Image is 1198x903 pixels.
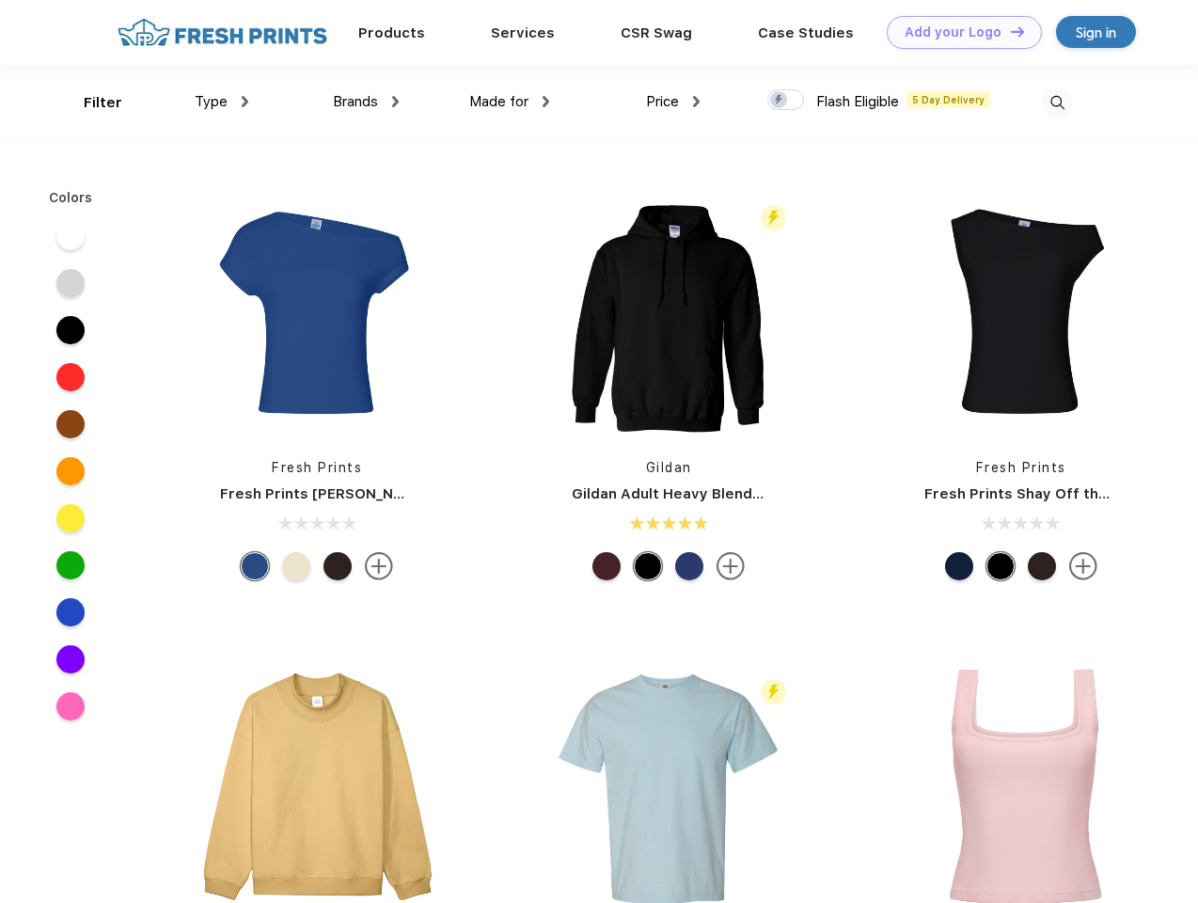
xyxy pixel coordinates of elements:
img: dropdown.png [242,96,248,107]
div: Navy [945,552,973,580]
img: func=resize&h=266 [192,189,442,439]
div: Brown [323,552,352,580]
span: Type [195,93,228,110]
img: dropdown.png [543,96,549,107]
img: desktop_search.svg [1042,87,1073,119]
a: Products [358,24,425,41]
a: Gildan Adult Heavy Blend 8 Oz. 50/50 Hooded Sweatshirt [572,485,983,502]
span: Brands [333,93,378,110]
a: Fresh Prints [PERSON_NAME] Off the Shoulder Top [220,485,586,502]
div: Black [986,552,1015,580]
img: flash_active_toggle.svg [761,679,786,705]
div: Add your Logo [905,24,1001,40]
img: more.svg [717,552,745,580]
a: CSR Swag [621,24,692,41]
a: Fresh Prints [272,460,362,475]
div: Yellow [282,552,310,580]
img: dropdown.png [693,96,700,107]
a: Gildan [646,460,692,475]
span: Price [646,93,679,110]
img: more.svg [365,552,393,580]
img: flash_active_toggle.svg [761,205,786,230]
a: Services [491,24,555,41]
div: Filter [84,92,122,114]
span: 5 Day Delivery [906,91,990,108]
img: func=resize&h=266 [544,189,794,439]
span: Flash Eligible [816,93,899,110]
div: Hthr Sport Royal [675,552,703,580]
div: Sign in [1076,22,1116,43]
img: more.svg [1069,552,1097,580]
div: Black [634,552,662,580]
a: Fresh Prints [976,460,1066,475]
div: Ht Sp Drk Maroon [592,552,621,580]
img: fo%20logo%202.webp [112,16,333,49]
img: DT [1011,26,1024,37]
div: Colors [35,188,107,208]
span: Made for [469,93,528,110]
div: Brown [1028,552,1056,580]
a: Sign in [1056,16,1136,48]
div: True Blue [241,552,269,580]
img: dropdown.png [392,96,399,107]
img: func=resize&h=266 [896,189,1146,439]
